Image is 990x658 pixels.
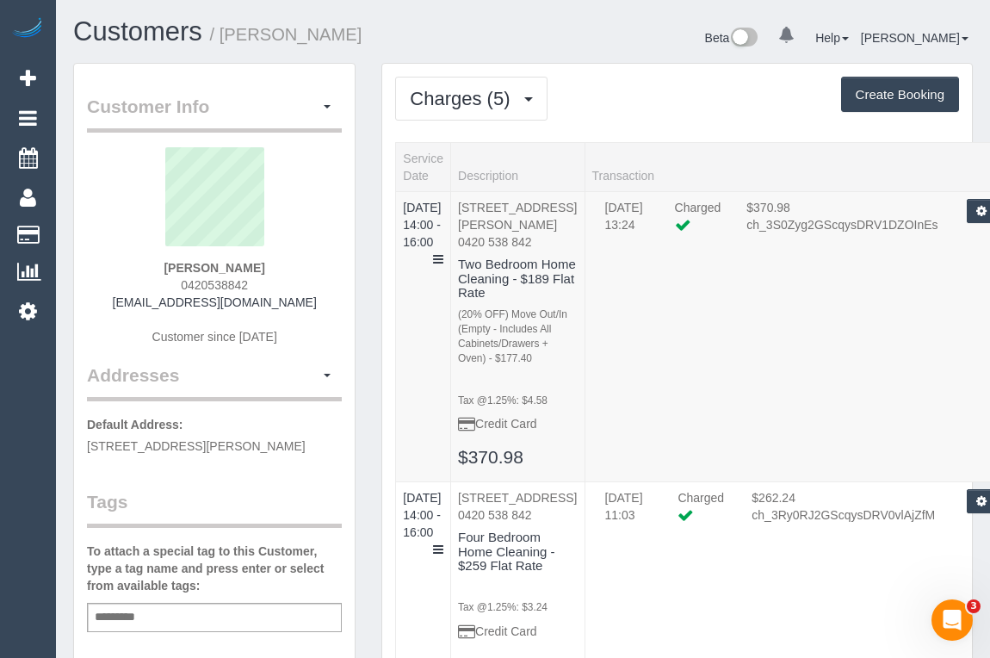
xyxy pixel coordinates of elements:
[733,199,950,251] td: Charge Amount, Transaction Id
[815,31,849,45] a: Help
[87,543,342,594] label: To attach a special tag to this Customer, type a tag name and press enter or select from availabl...
[592,489,665,541] td: Charged Date
[10,17,45,41] img: Automaid Logo
[592,199,662,251] td: Charged Date
[87,416,183,433] label: Default Address:
[403,201,441,249] a: [DATE] 14:00 - 16:00
[396,142,451,191] th: Service Date
[113,295,317,309] a: [EMAIL_ADDRESS][DOMAIN_NAME]
[164,261,264,275] strong: [PERSON_NAME]
[458,415,577,432] p: Credit Card
[729,28,758,50] img: New interface
[458,623,577,640] p: Credit Card
[87,94,342,133] legend: Customer Info
[967,599,981,613] span: 3
[210,25,362,44] small: / [PERSON_NAME]
[152,330,277,344] span: Customer since [DATE]
[931,599,973,641] iframe: Intercom live chat
[181,278,248,292] span: 0420538842
[458,489,577,524] p: [STREET_ADDRESS] 0420 538 842
[410,88,518,109] span: Charges (5)
[458,258,577,301] h4: Two Bedroom Home Cleaning - $189 Flat Rate
[458,531,577,574] h4: Four Bedroom Home Cleaning - $259 Flat Rate
[458,307,577,366] div: (20% OFF) Move Out/In (Empty - Includes All Cabinets/Drawers + Oven) - $177.40
[451,191,585,481] td: Description
[395,77,547,121] button: Charges (5)
[665,489,739,541] td: Charge Label
[458,199,577,251] p: [STREET_ADDRESS][PERSON_NAME] 0420 538 842
[396,191,451,481] td: Service Date
[705,31,758,45] a: Beta
[403,491,441,539] a: [DATE] 14:00 - 16:00
[87,489,342,528] legend: Tags
[73,16,202,47] a: Customers
[662,199,734,251] td: Charge Label
[841,77,959,113] button: Create Booking
[451,142,585,191] th: Description
[458,394,548,407] small: Tax @1.25%: $4.58
[458,447,523,467] a: $370.98
[87,439,306,453] span: [STREET_ADDRESS][PERSON_NAME]
[739,489,950,541] td: Charge Amount, Transaction Id
[458,601,548,613] small: Tax @1.25%: $3.24
[861,31,968,45] a: [PERSON_NAME]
